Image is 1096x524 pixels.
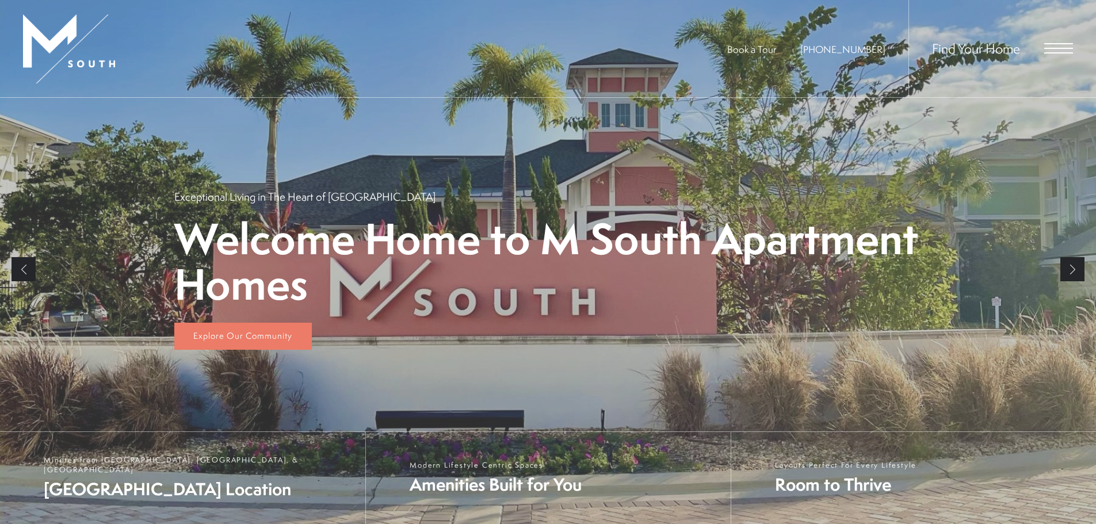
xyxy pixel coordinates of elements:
[410,460,582,470] span: Modern Lifestyle Centric Spaces
[410,473,582,496] span: Amenities Built for You
[731,432,1096,524] a: Layouts Perfect For Every Lifestyle
[12,257,36,281] a: Previous
[1044,43,1073,53] button: Open Menu
[44,477,354,501] span: [GEOGRAPHIC_DATA] Location
[800,43,885,56] span: [PHONE_NUMBER]
[193,330,292,342] span: Explore Our Community
[44,455,354,475] span: Minutes from [GEOGRAPHIC_DATA], [GEOGRAPHIC_DATA], & [GEOGRAPHIC_DATA]
[1060,257,1084,281] a: Next
[174,216,922,307] p: Welcome Home to M South Apartment Homes
[800,43,885,56] a: Call Us at 813-570-8014
[174,323,312,350] a: Explore Our Community
[775,473,916,496] span: Room to Thrive
[23,14,115,83] img: MSouth
[727,43,776,56] a: Book a Tour
[174,189,436,204] p: Exceptional Living in The Heart of [GEOGRAPHIC_DATA]
[775,460,916,470] span: Layouts Perfect For Every Lifestyle
[365,432,731,524] a: Modern Lifestyle Centric Spaces
[932,39,1020,58] a: Find Your Home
